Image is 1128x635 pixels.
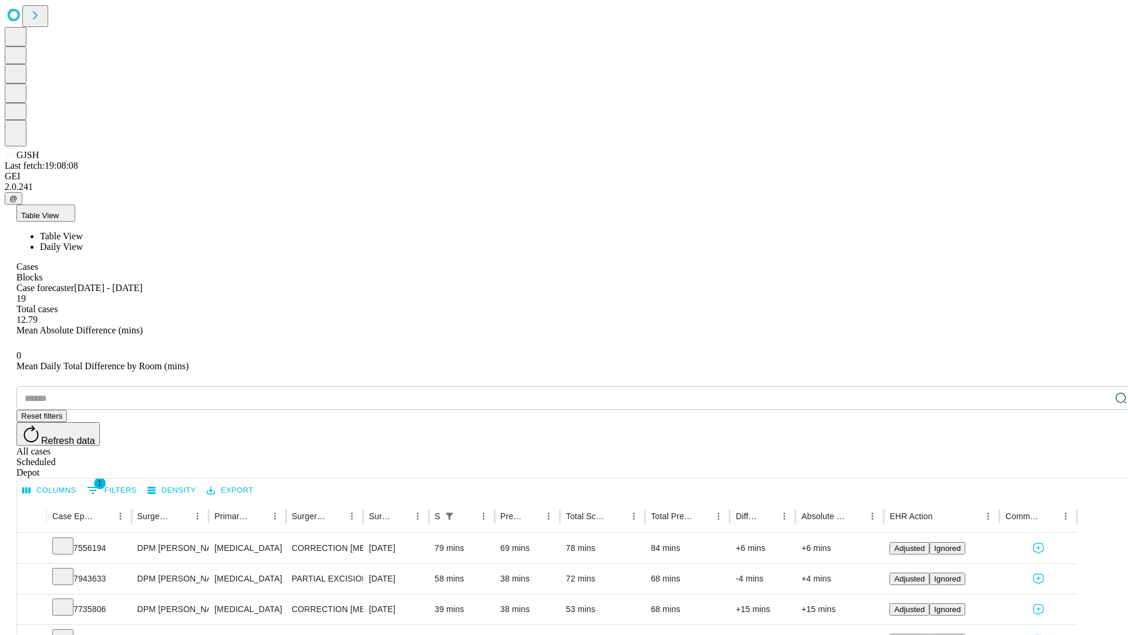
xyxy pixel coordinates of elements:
[566,594,639,624] div: 53 mins
[694,508,710,524] button: Sort
[980,508,996,524] button: Menu
[5,182,1123,192] div: 2.0.241
[566,533,639,563] div: 78 mins
[23,539,41,559] button: Expand
[475,508,492,524] button: Menu
[540,508,557,524] button: Menu
[145,482,199,500] button: Density
[52,533,126,563] div: 7556194
[292,512,326,521] div: Surgery Name
[894,605,925,614] span: Adjusted
[501,512,523,521] div: Predicted In Room Duration
[934,508,950,524] button: Sort
[16,283,74,293] span: Case forecaster
[934,605,961,614] span: Ignored
[112,508,129,524] button: Menu
[137,564,203,594] div: DPM [PERSON_NAME] [PERSON_NAME]
[5,171,1123,182] div: GEI
[292,594,357,624] div: CORRECTION [MEDICAL_DATA]
[501,564,555,594] div: 38 mins
[96,508,112,524] button: Sort
[736,564,790,594] div: -4 mins
[23,569,41,590] button: Expand
[651,594,724,624] div: 68 mins
[1005,512,1039,521] div: Comments
[173,508,189,524] button: Sort
[435,512,440,521] div: Scheduled In Room Duration
[369,533,423,563] div: [DATE]
[889,573,929,585] button: Adjusted
[889,542,929,554] button: Adjusted
[74,283,142,293] span: [DATE] - [DATE]
[137,594,203,624] div: DPM [PERSON_NAME] [PERSON_NAME]
[848,508,864,524] button: Sort
[889,603,929,616] button: Adjusted
[16,422,100,446] button: Refresh data
[864,508,881,524] button: Menu
[651,533,724,563] div: 84 mins
[409,508,426,524] button: Menu
[16,361,189,371] span: Mean Daily Total Difference by Room (mins)
[16,293,26,303] span: 19
[327,508,344,524] button: Sort
[344,508,360,524] button: Menu
[16,205,75,222] button: Table View
[929,542,965,554] button: Ignored
[214,533,280,563] div: [MEDICAL_DATA]
[736,594,790,624] div: +15 mins
[441,508,458,524] button: Show filters
[250,508,267,524] button: Sort
[16,350,21,360] span: 0
[934,544,961,553] span: Ignored
[40,231,83,241] span: Table View
[52,512,95,521] div: Case Epic Id
[435,594,489,624] div: 39 mins
[16,315,38,325] span: 12.79
[736,533,790,563] div: +6 mins
[501,594,555,624] div: 38 mins
[801,533,878,563] div: +6 mins
[292,533,357,563] div: CORRECTION [MEDICAL_DATA], DOUBLE [MEDICAL_DATA]
[929,573,965,585] button: Ignored
[760,508,776,524] button: Sort
[94,477,106,489] span: 1
[21,412,62,420] span: Reset filters
[369,512,392,521] div: Surgery Date
[214,594,280,624] div: [MEDICAL_DATA]
[16,410,67,422] button: Reset filters
[369,594,423,624] div: [DATE]
[1057,508,1074,524] button: Menu
[566,512,608,521] div: Total Scheduled Duration
[801,564,878,594] div: +4 mins
[5,161,78,171] span: Last fetch: 19:08:08
[16,304,58,314] span: Total cases
[459,508,475,524] button: Sort
[894,574,925,583] span: Adjusted
[52,594,126,624] div: 7735806
[19,482,79,500] button: Select columns
[651,564,724,594] div: 68 mins
[189,508,206,524] button: Menu
[626,508,642,524] button: Menu
[369,564,423,594] div: [DATE]
[776,508,793,524] button: Menu
[801,594,878,624] div: +15 mins
[16,150,39,160] span: GJSH
[801,512,847,521] div: Absolute Difference
[9,194,18,203] span: @
[52,564,126,594] div: 7943633
[5,192,22,205] button: @
[441,508,458,524] div: 1 active filter
[524,508,540,524] button: Sort
[137,512,172,521] div: Surgeon Name
[651,512,693,521] div: Total Predicted Duration
[889,512,932,521] div: EHR Action
[929,603,965,616] button: Ignored
[23,600,41,620] button: Expand
[501,533,555,563] div: 69 mins
[16,325,143,335] span: Mean Absolute Difference (mins)
[292,564,357,594] div: PARTIAL EXCISION PHALANX OF TOE
[41,436,95,446] span: Refresh data
[609,508,626,524] button: Sort
[393,508,409,524] button: Sort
